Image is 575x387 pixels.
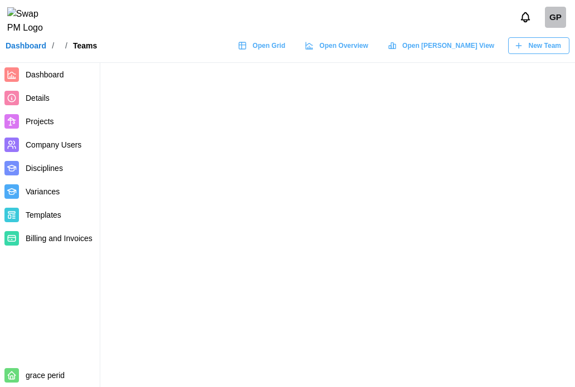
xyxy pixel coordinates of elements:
span: Company Users [26,140,81,149]
a: Open [PERSON_NAME] View [382,37,503,54]
button: Notifications [516,8,535,27]
span: Disciplines [26,164,63,173]
span: New Team [529,38,561,53]
img: Swap PM Logo [7,7,52,35]
a: Open Overview [299,37,377,54]
span: grace perid [26,371,65,380]
div: GP [545,7,566,28]
div: / [52,42,54,50]
div: / [65,42,67,50]
a: Grace period [545,7,566,28]
button: New Team [508,37,569,54]
span: Open Overview [319,38,368,53]
span: Billing and Invoices [26,234,92,243]
a: Dashboard [6,42,46,50]
div: Teams [73,42,97,50]
span: Open [PERSON_NAME] View [402,38,494,53]
a: Open Grid [232,37,294,54]
span: Templates [26,210,61,219]
span: Projects [26,117,54,126]
span: Details [26,94,50,102]
span: Variances [26,187,60,196]
span: Open Grid [252,38,285,53]
span: Dashboard [26,70,64,79]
